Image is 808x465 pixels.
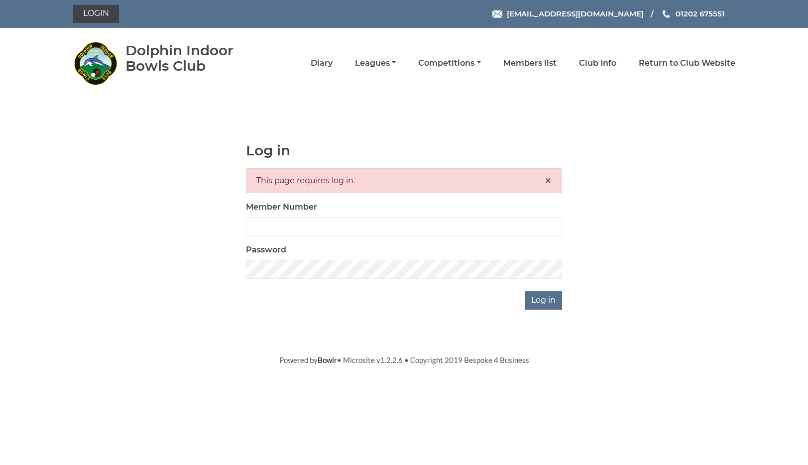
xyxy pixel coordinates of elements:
img: Phone us [663,10,670,18]
a: Bowlr [318,355,337,364]
a: Diary [311,58,333,69]
span: 01202 675551 [676,9,725,18]
img: Email [492,10,502,18]
a: Members list [503,58,557,69]
label: Password [246,244,286,256]
img: Dolphin Indoor Bowls Club [73,41,118,86]
label: Member Number [246,201,317,213]
a: Leagues [355,58,396,69]
button: Close [545,175,552,187]
h1: Log in [246,143,562,158]
div: This page requires log in. [246,168,562,193]
div: Dolphin Indoor Bowls Club [125,43,262,74]
span: × [545,173,552,188]
a: Phone us 01202 675551 [661,8,725,19]
a: Login [73,5,119,23]
a: Return to Club Website [639,58,735,69]
a: Club Info [579,58,616,69]
span: Powered by • Microsite v1.2.2.6 • Copyright 2019 Bespoke 4 Business [279,355,529,364]
a: Competitions [418,58,480,69]
input: Log in [525,291,562,310]
a: Email [EMAIL_ADDRESS][DOMAIN_NAME] [492,8,644,19]
span: [EMAIL_ADDRESS][DOMAIN_NAME] [507,9,644,18]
